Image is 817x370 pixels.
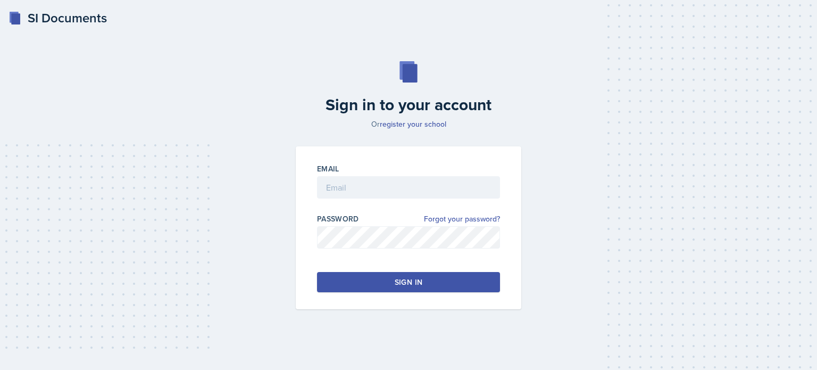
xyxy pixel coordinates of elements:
[289,119,528,129] p: Or
[317,176,500,199] input: Email
[317,213,359,224] label: Password
[424,213,500,225] a: Forgot your password?
[289,95,528,114] h2: Sign in to your account
[317,163,339,174] label: Email
[380,119,446,129] a: register your school
[317,272,500,292] button: Sign in
[9,9,107,28] a: SI Documents
[395,277,422,287] div: Sign in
